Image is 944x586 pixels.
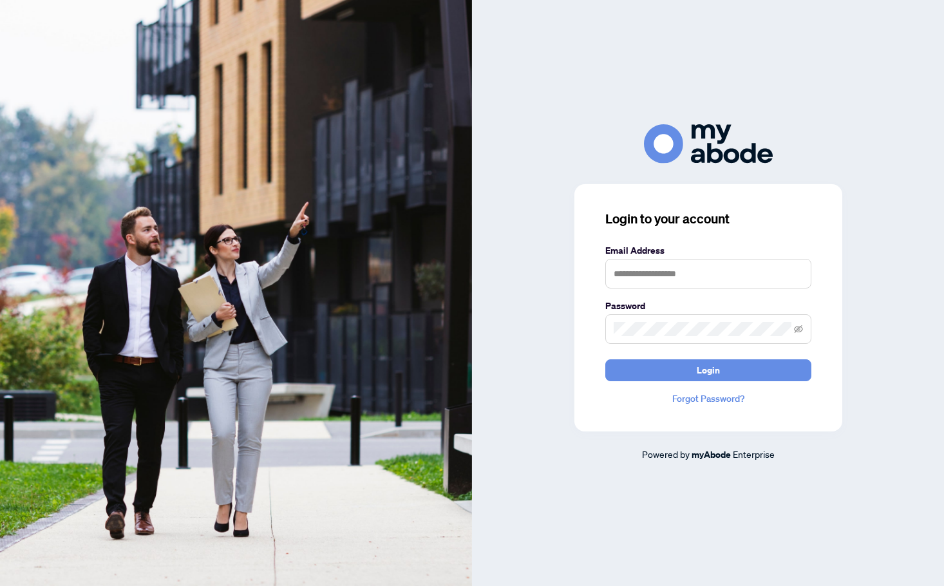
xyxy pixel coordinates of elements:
[605,243,811,258] label: Email Address
[644,124,773,164] img: ma-logo
[605,359,811,381] button: Login
[733,448,775,460] span: Enterprise
[605,210,811,228] h3: Login to your account
[794,325,803,334] span: eye-invisible
[605,392,811,406] a: Forgot Password?
[692,448,731,462] a: myAbode
[697,360,720,381] span: Login
[605,299,811,313] label: Password
[642,448,690,460] span: Powered by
